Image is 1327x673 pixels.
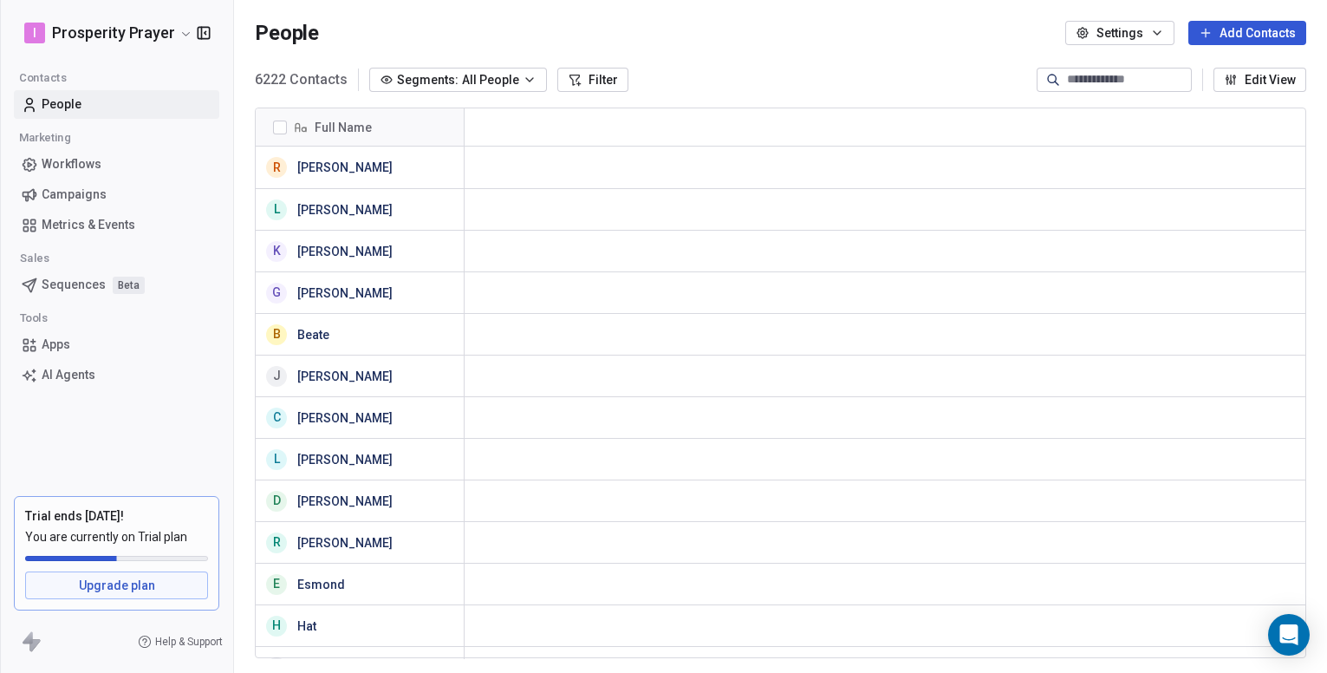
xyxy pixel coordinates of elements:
a: [PERSON_NAME] [297,160,393,174]
a: [PERSON_NAME] [297,369,393,383]
a: [PERSON_NAME] [297,494,393,508]
div: R [273,159,281,177]
div: L [274,450,280,468]
a: Esmond [297,578,345,591]
a: Help & Support [138,635,223,649]
span: Campaigns [42,186,107,204]
span: All People [462,71,519,89]
button: Filter [557,68,628,92]
div: B [273,325,281,343]
a: Beate [297,328,329,342]
a: [PERSON_NAME] [297,536,393,550]
button: IProsperity Prayer [21,18,185,48]
span: Full Name [315,119,372,136]
div: H [272,617,281,635]
span: Segments: [397,71,459,89]
span: Sequences [42,276,106,294]
span: People [255,20,319,46]
span: Sales [12,245,57,271]
a: Campaigns [14,180,219,209]
a: AI Agents [14,361,219,389]
button: Edit View [1213,68,1306,92]
div: c [273,408,281,427]
span: Metrics & Events [42,216,135,234]
span: Prosperity Prayer [52,22,175,44]
div: J [273,367,281,385]
a: People [14,90,219,119]
a: [PERSON_NAME] [297,203,393,217]
a: [PERSON_NAME] [297,453,393,467]
span: Contacts [11,65,75,91]
div: R [273,533,281,552]
div: Open Intercom Messenger [1268,614,1310,656]
span: Workflows [42,155,101,173]
span: Apps [42,336,70,354]
div: grid [256,147,465,659]
span: Help & Support [155,635,223,649]
span: AI Agents [42,366,95,384]
a: [PERSON_NAME] [297,411,393,425]
a: Hat [297,619,316,633]
span: You are currently on Trial plan [25,528,208,546]
div: Full Name [256,108,464,146]
div: K [273,242,281,260]
a: [PERSON_NAME] [297,245,393,258]
a: Upgrade plan [25,572,208,599]
span: 6222 Contacts [255,69,348,90]
a: Metrics & Events [14,211,219,239]
span: Marketing [11,125,78,151]
button: Settings [1065,21,1174,45]
span: I [33,24,36,42]
span: Tools [12,305,55,331]
a: Workflows [14,150,219,179]
div: D [273,492,281,510]
div: L [274,200,280,219]
a: SequencesBeta [14,271,219,299]
span: Beta [113,277,145,294]
div: E [273,575,280,593]
a: Apps [14,330,219,359]
div: Trial ends [DATE]! [25,507,208,525]
a: [PERSON_NAME] [297,286,393,300]
span: Upgrade plan [79,577,155,594]
button: Add Contacts [1188,21,1306,45]
span: People [42,95,81,114]
div: G [272,284,281,302]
